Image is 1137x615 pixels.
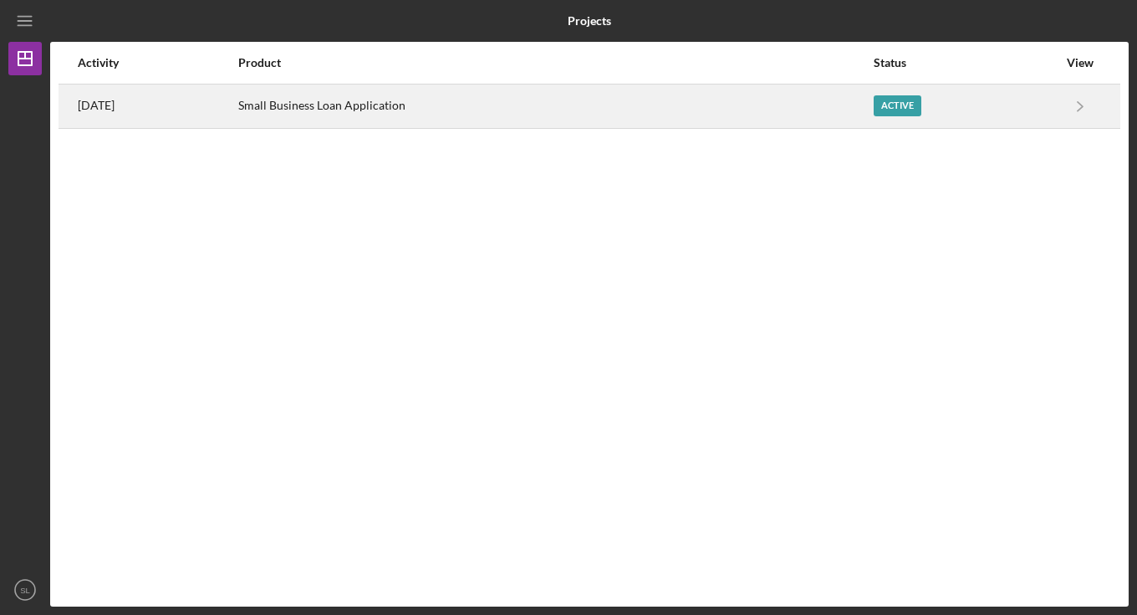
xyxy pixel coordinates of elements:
[78,56,237,69] div: Activity
[568,14,611,28] b: Projects
[8,573,42,607] button: SL
[78,99,115,112] time: 2025-09-08 15:19
[874,56,1058,69] div: Status
[238,85,872,127] div: Small Business Loan Application
[238,56,872,69] div: Product
[874,95,921,116] div: Active
[20,586,30,595] text: SL
[1059,56,1101,69] div: View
